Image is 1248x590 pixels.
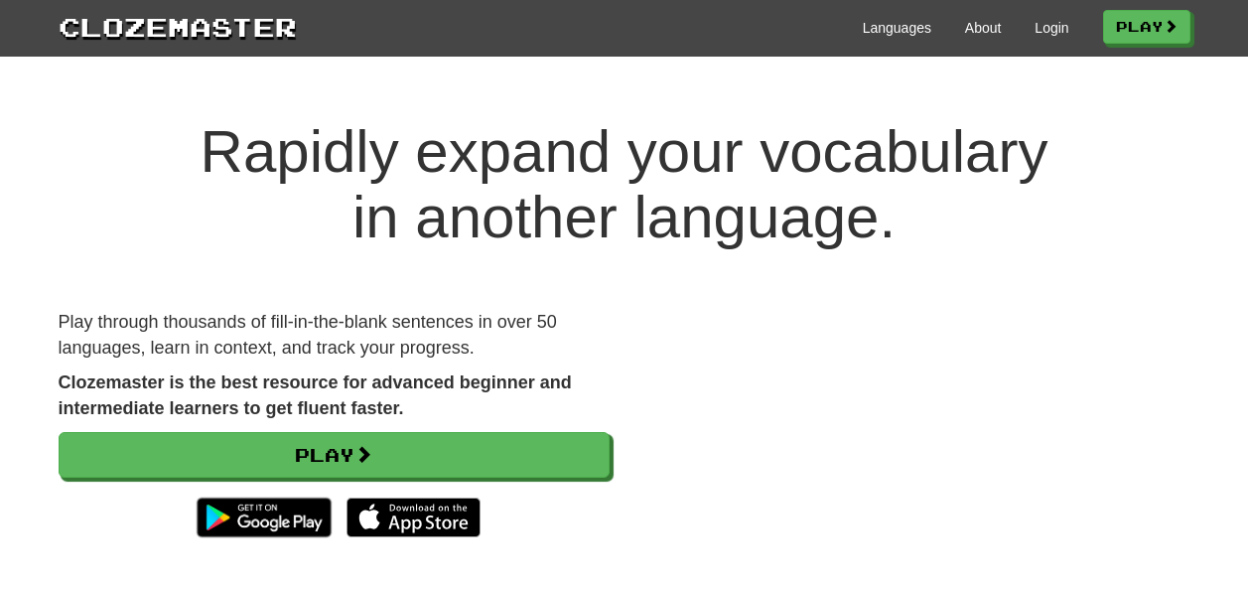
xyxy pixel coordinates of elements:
a: About [965,18,1002,38]
a: Play [1103,10,1190,44]
p: Play through thousands of fill-in-the-blank sentences in over 50 languages, learn in context, and... [59,310,610,361]
img: Download_on_the_App_Store_Badge_US-UK_135x40-25178aeef6eb6b83b96f5f2d004eda3bffbb37122de64afbaef7... [347,498,481,537]
a: Login [1035,18,1068,38]
a: Play [59,432,610,478]
img: Get it on Google Play [187,488,341,547]
a: Clozemaster [59,8,297,45]
strong: Clozemaster is the best resource for advanced beginner and intermediate learners to get fluent fa... [59,372,572,418]
a: Languages [863,18,931,38]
